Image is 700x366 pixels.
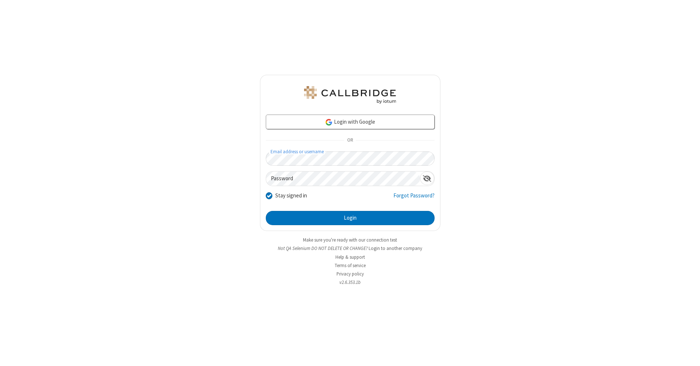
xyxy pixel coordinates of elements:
iframe: Chat [682,347,695,361]
img: QA Selenium DO NOT DELETE OR CHANGE [303,86,397,104]
span: OR [344,135,356,146]
button: Login to another company [369,245,422,252]
img: google-icon.png [325,118,333,126]
li: Not QA Selenium DO NOT DELETE OR CHANGE? [260,245,440,252]
a: Make sure you're ready with our connection test [303,237,397,243]
a: Forgot Password? [393,192,435,205]
a: Privacy policy [337,271,364,277]
a: Terms of service [335,262,366,269]
a: Help & support [335,254,365,260]
label: Stay signed in [275,192,307,200]
a: Login with Google [266,115,435,129]
div: Show password [420,172,434,185]
input: Email address or username [266,151,435,166]
li: v2.6.353.1b [260,279,440,286]
input: Password [266,172,420,186]
button: Login [266,211,435,226]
